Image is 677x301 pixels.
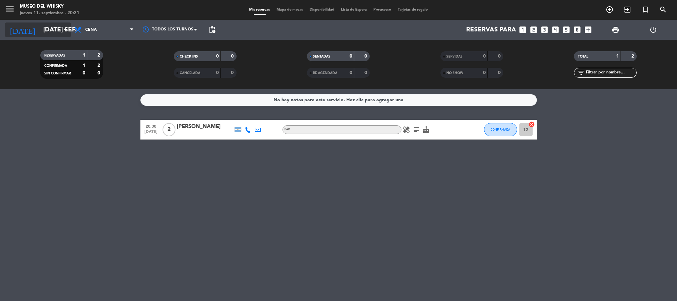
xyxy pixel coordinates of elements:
[274,96,403,104] div: No hay notas para este servicio. Haz clic para agregar una
[44,64,67,67] span: CONFIRMADA
[246,8,273,12] span: Mis reservas
[313,55,330,58] span: SENTADAS
[143,122,159,130] span: 20:30
[97,71,101,75] strong: 0
[483,70,486,75] strong: 0
[491,128,510,131] span: CONFIRMADA
[5,4,15,14] i: menu
[20,10,79,17] div: jueves 11. septiembre - 20:31
[163,123,175,136] span: 2
[20,3,79,10] div: MUSEO DEL WHISKY
[370,8,395,12] span: Pre-acceso
[528,121,535,128] i: cancel
[180,55,198,58] span: CHECK INS
[83,53,85,58] strong: 1
[631,54,635,59] strong: 2
[578,55,588,58] span: TOTAL
[446,71,463,75] span: NO SHOW
[313,71,337,75] span: RE AGENDADA
[585,69,636,76] input: Filtrar por nombre...
[551,25,560,34] i: looks_4
[606,6,614,14] i: add_circle_outline
[584,25,592,34] i: add_box
[208,26,216,34] span: pending_actions
[616,54,619,59] strong: 1
[498,54,502,59] strong: 0
[350,70,352,75] strong: 0
[97,63,101,68] strong: 2
[659,6,667,14] i: search
[350,54,352,59] strong: 0
[484,123,517,136] button: CONFIRMADA
[231,54,235,59] strong: 0
[573,25,582,34] i: looks_6
[412,126,420,134] i: subject
[284,128,290,131] span: BAR
[634,20,672,40] div: LOG OUT
[577,69,585,77] i: filter_list
[216,54,219,59] strong: 0
[422,126,430,134] i: cake
[273,8,306,12] span: Mapa de mesas
[623,6,631,14] i: exit_to_app
[83,63,85,68] strong: 1
[61,26,69,34] i: arrow_drop_down
[446,55,463,58] span: SERVIDAS
[44,72,71,75] span: SIN CONFIRMAR
[85,27,97,32] span: Cena
[540,25,549,34] i: looks_3
[216,70,219,75] strong: 0
[395,8,431,12] span: Tarjetas de regalo
[44,54,65,57] span: RESERVADAS
[177,122,233,131] div: [PERSON_NAME]
[364,70,368,75] strong: 0
[5,22,40,37] i: [DATE]
[83,71,85,75] strong: 0
[402,126,410,134] i: healing
[306,8,338,12] span: Disponibilidad
[612,26,620,34] span: print
[529,25,538,34] i: looks_two
[338,8,370,12] span: Lista de Espera
[649,26,657,34] i: power_settings_new
[231,70,235,75] strong: 0
[180,71,200,75] span: CANCELADA
[518,25,527,34] i: looks_one
[483,54,486,59] strong: 0
[562,25,571,34] i: looks_5
[498,70,502,75] strong: 0
[5,4,15,16] button: menu
[364,54,368,59] strong: 0
[143,130,159,137] span: [DATE]
[466,26,516,33] span: Reservas para
[97,53,101,58] strong: 2
[641,6,649,14] i: turned_in_not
